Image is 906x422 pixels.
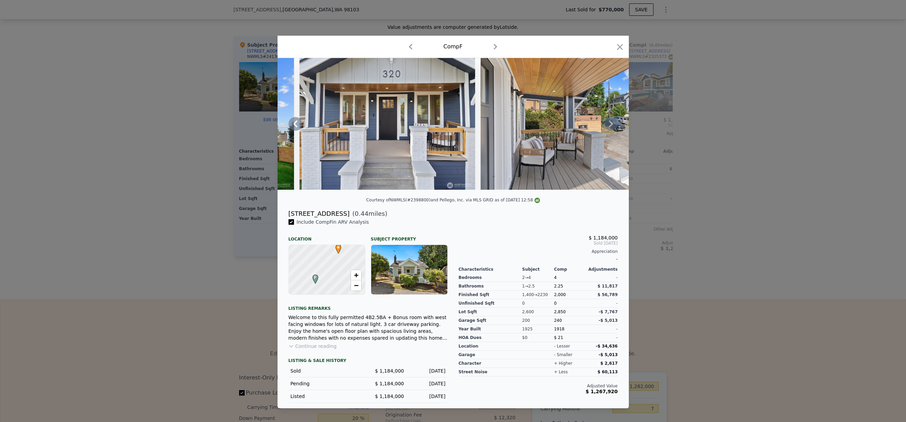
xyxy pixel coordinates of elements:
[554,325,586,333] div: 1918
[586,389,617,394] span: $ 1,267,920
[481,58,678,190] img: Property Img
[586,273,618,282] div: -
[586,333,618,342] div: -
[459,299,522,308] div: Unfinished Sqft
[554,361,573,366] div: + higher
[522,267,554,272] div: Subject
[459,383,618,389] div: Adjusted Value
[410,367,446,374] div: [DATE]
[459,342,522,351] div: location
[444,43,463,51] div: Comp F
[554,282,586,291] div: 2.25
[410,393,446,400] div: [DATE]
[586,325,618,333] div: -
[459,316,522,325] div: Garage Sqft
[459,282,522,291] div: Bathrooms
[554,292,566,297] span: 2,000
[459,308,522,316] div: Lot Sqft
[459,291,522,299] div: Finished Sqft
[459,359,522,368] div: character
[311,274,315,279] div: F
[600,361,617,366] span: $ 2,617
[334,244,338,248] div: •
[354,281,358,290] span: −
[459,351,522,359] div: garage
[289,300,448,311] div: Listing remarks
[459,325,522,333] div: Year Built
[522,333,554,342] div: $0
[586,267,618,272] div: Adjustments
[289,343,337,350] button: Continue reading
[554,369,568,375] div: + less
[522,299,554,308] div: 0
[291,393,363,400] div: Listed
[459,241,618,246] span: Sold [DATE]
[291,380,363,387] div: Pending
[459,267,522,272] div: Characteristics
[351,280,361,291] a: Zoom out
[299,58,475,190] img: Property Img
[375,368,404,374] span: $ 1,184,000
[599,318,617,323] span: -$ 5,013
[522,325,554,333] div: 1925
[554,335,563,340] span: $ 21
[598,284,618,289] span: $ 11,817
[586,299,618,308] div: -
[522,291,554,299] div: 1,400 → 2230
[459,333,522,342] div: HOA Dues
[410,380,446,387] div: [DATE]
[589,235,618,241] span: $ 1,184,000
[350,209,387,219] span: ( miles)
[334,242,343,253] span: •
[554,318,562,323] span: 240
[289,209,350,219] div: [STREET_ADDRESS]
[522,316,554,325] div: 200
[534,198,540,203] img: NWMLS Logo
[554,275,557,280] span: 4
[599,352,617,357] span: -$ 5,013
[599,309,617,314] span: -$ 7,767
[366,198,540,202] div: Courtesy of NWMLS (#2398800) and Pellego, Inc. via MLS GRID as of [DATE] 12:58
[598,370,618,374] span: $ 60,113
[459,249,618,254] div: Appreciation
[554,301,557,306] span: 0
[459,273,522,282] div: Bedrooms
[596,344,618,349] span: -$ 34,636
[311,274,320,281] span: F
[554,343,570,349] div: - lesser
[522,308,554,316] div: 2,600
[289,358,448,365] div: LISTING & SALE HISTORY
[375,381,404,386] span: $ 1,184,000
[459,254,618,264] div: -
[554,267,586,272] div: Comp
[554,352,573,357] div: - smaller
[598,292,618,297] span: $ 56,789
[459,368,522,376] div: street noise
[375,394,404,399] span: $ 1,184,000
[294,219,372,225] span: Include Comp F in ARV Analysis
[355,210,368,217] span: 0.44
[291,367,363,374] div: Sold
[371,231,448,242] div: Subject Property
[354,271,358,279] span: +
[522,282,554,291] div: 1 → 2.5
[289,231,365,242] div: Location
[522,273,554,282] div: 2 → 4
[351,270,361,280] a: Zoom in
[554,309,566,314] span: 2,850
[289,314,448,341] div: Welcome to this fully permitted 4B2.5BA + Bonus room with west facing windows for lots of natural...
